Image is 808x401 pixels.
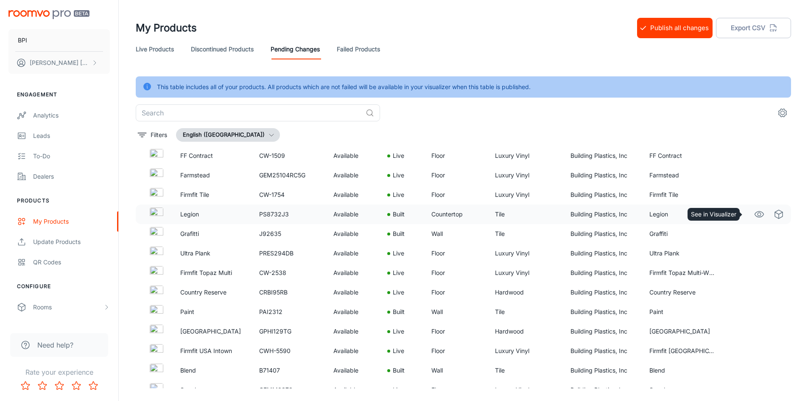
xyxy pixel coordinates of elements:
[252,244,327,263] td: PRES294DB
[425,146,488,165] td: Floor
[51,377,68,394] button: Rate 3 star
[271,39,320,59] a: Pending Changes
[643,302,721,322] td: Paint
[252,380,327,400] td: GEMM0373
[252,263,327,283] td: CW-2538
[7,367,112,377] p: Rate your experience
[252,302,327,322] td: PAI2312
[564,146,643,165] td: Building Plastics, Inc
[252,283,327,302] td: CRBI95RB
[564,185,643,205] td: Building Plastics, Inc
[488,263,564,283] td: Luxury Vinyl
[637,18,713,38] button: Publish all changes
[643,263,721,283] td: Firmfit Topaz Multi-Width
[425,205,488,224] td: Countertop
[8,10,89,19] img: Roomvo PRO Beta
[327,165,380,185] td: Available
[180,307,246,317] p: Paint
[752,207,766,222] a: See in Visualizer
[327,302,380,322] td: Available
[393,171,404,180] p: Live
[393,327,404,336] p: Live
[33,151,110,161] div: To-do
[564,380,643,400] td: Building Plastics, Inc
[564,322,643,341] td: Building Plastics, Inc
[643,224,721,244] td: Graffiti
[488,283,564,302] td: Hardwood
[488,165,564,185] td: Luxury Vinyl
[327,380,380,400] td: Available
[33,217,110,226] div: My Products
[564,205,643,224] td: Building Plastics, Inc
[157,79,531,95] div: This table includes all of your products. All products which are not failed will be available in ...
[643,185,721,205] td: Firmfit Tile
[33,303,103,312] div: Rooms
[643,283,721,302] td: Country Reserve
[564,263,643,283] td: Building Plastics, Inc
[716,18,791,38] button: Export CSV
[488,322,564,341] td: Hardwood
[393,229,405,238] p: Built
[425,380,488,400] td: Floor
[252,341,327,361] td: CWH-5590
[772,207,786,222] a: See in Virtual Samples
[8,29,110,51] button: BPI
[33,111,110,120] div: Analytics
[643,322,721,341] td: [GEOGRAPHIC_DATA]
[252,185,327,205] td: CW-1754
[488,361,564,380] td: Tile
[425,283,488,302] td: Floor
[564,302,643,322] td: Building Plastics, Inc
[252,146,327,165] td: CW-1509
[393,210,405,219] p: Built
[425,185,488,205] td: Floor
[564,283,643,302] td: Building Plastics, Inc
[252,165,327,185] td: GEM25104RC5G
[327,146,380,165] td: Available
[33,131,110,140] div: Leads
[564,224,643,244] td: Building Plastics, Inc
[8,52,110,74] button: [PERSON_NAME] [PERSON_NAME]
[393,346,404,356] p: Live
[252,205,327,224] td: PS8732J3
[774,104,791,121] button: settings
[643,146,721,165] td: FF Contract
[18,36,27,45] p: BPI
[327,322,380,341] td: Available
[393,151,404,160] p: Live
[33,258,110,267] div: QR Codes
[393,288,404,297] p: Live
[564,341,643,361] td: Building Plastics, Inc
[136,104,362,121] input: Search
[180,151,246,160] p: FF Contract
[425,361,488,380] td: Wall
[643,380,721,400] td: Speakeasy
[425,341,488,361] td: Floor
[33,172,110,181] div: Dealers
[327,283,380,302] td: Available
[180,366,246,375] p: Blend
[488,244,564,263] td: Luxury Vinyl
[643,244,721,263] td: Ultra Plank
[425,302,488,322] td: Wall
[564,244,643,263] td: Building Plastics, Inc
[252,361,327,380] td: B71407
[180,190,246,199] p: Firmfit Tile
[34,377,51,394] button: Rate 2 star
[488,302,564,322] td: Tile
[136,128,169,142] button: filter
[176,128,280,142] button: English ([GEOGRAPHIC_DATA])
[488,146,564,165] td: Luxury Vinyl
[327,361,380,380] td: Available
[180,171,246,180] p: Farmstead
[425,322,488,341] td: Floor
[393,268,404,278] p: Live
[180,249,246,258] p: Ultra Plank
[425,244,488,263] td: Floor
[564,165,643,185] td: Building Plastics, Inc
[327,205,380,224] td: Available
[327,341,380,361] td: Available
[180,288,246,297] p: Country Reserve
[180,210,246,219] p: Legion
[393,307,405,317] p: Built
